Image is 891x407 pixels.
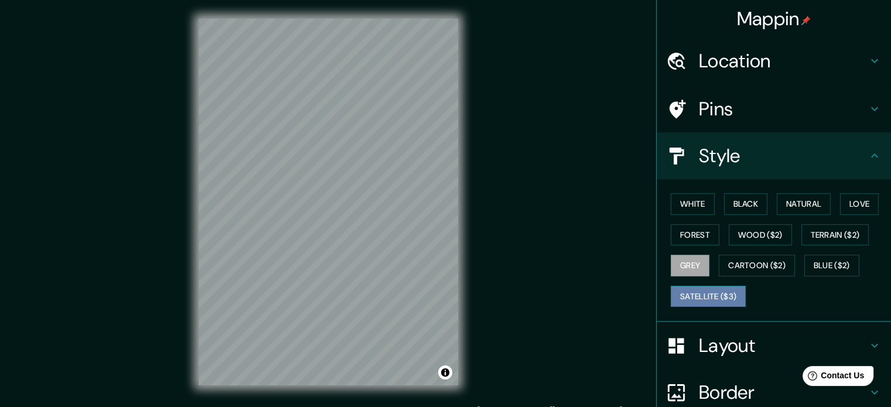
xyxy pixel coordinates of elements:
button: Grey [671,255,709,276]
h4: Border [699,381,868,404]
button: Love [840,193,879,215]
button: Natural [777,193,831,215]
button: White [671,193,715,215]
h4: Pins [699,97,868,121]
h4: Mappin [737,7,811,30]
button: Black [724,193,768,215]
canvas: Map [199,19,458,385]
div: Style [657,132,891,179]
h4: Style [699,144,868,167]
h4: Location [699,49,868,73]
div: Layout [657,322,891,369]
button: Terrain ($2) [801,224,869,246]
button: Toggle attribution [438,365,452,379]
button: Blue ($2) [804,255,859,276]
iframe: Help widget launcher [787,361,878,394]
div: Location [657,37,891,84]
button: Satellite ($3) [671,286,746,307]
button: Cartoon ($2) [719,255,795,276]
div: Pins [657,85,891,132]
button: Wood ($2) [729,224,792,246]
img: pin-icon.png [801,16,811,25]
h4: Layout [699,334,868,357]
button: Forest [671,224,719,246]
